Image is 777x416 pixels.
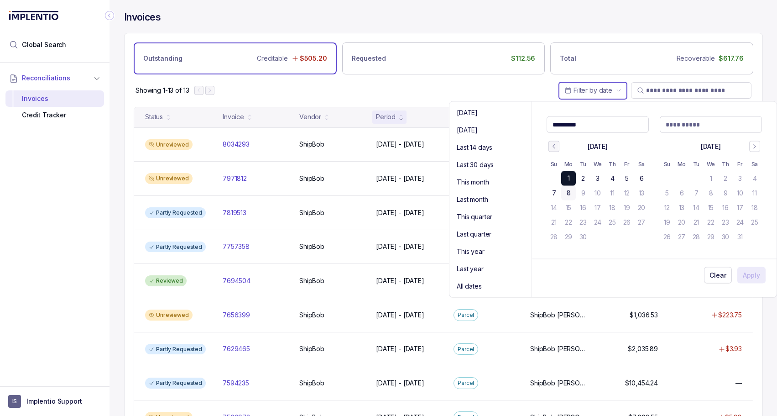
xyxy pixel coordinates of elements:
p: ShipBob [299,344,324,353]
p: This year [457,247,485,256]
p: ShipBob [299,174,324,183]
p: — [735,379,742,388]
button: 23 [718,215,733,230]
th: Monday [561,157,576,171]
p: 7694504 [223,276,250,285]
p: [DATE] [457,126,478,135]
li: Menu Item Selection Last 30 days [453,158,528,172]
p: Last 30 days [457,160,494,169]
span: Global Search [22,40,66,49]
button: 21 [547,215,561,230]
p: 7757358 [223,242,250,251]
button: 22 [704,215,718,230]
li: Menu Item Selection This month [453,175,528,190]
li: Menu Item Selection Today [453,105,528,120]
th: Friday [620,157,634,171]
p: ShipBob [299,208,324,217]
p: Requested [352,54,386,63]
button: 12 [660,200,674,215]
p: All dates [457,282,482,291]
p: $2,035.89 [628,344,658,353]
th: Monday [674,157,689,171]
p: This month [457,178,489,187]
th: Tuesday [576,157,590,171]
button: Date Range Picker [558,82,627,99]
p: Total [560,54,576,63]
li: Menu Item Selection Last year [453,262,528,276]
button: 29 [561,230,576,244]
p: This quarter [457,212,492,221]
div: Unreviewed [145,173,193,184]
button: 13 [674,200,689,215]
button: 18 [605,200,620,215]
button: 9 [718,186,733,200]
p: [DATE] [457,108,478,117]
p: [DATE] - [DATE] [376,344,424,353]
li: Menu Item Selection Yesterday [453,123,528,137]
button: 26 [620,215,634,230]
button: Go to next month [749,141,760,152]
p: ShipBob [299,379,324,388]
button: 24 [733,215,747,230]
div: Unreviewed [145,139,193,150]
p: ShipBob [299,140,324,149]
button: 1 [704,171,718,186]
button: 10 [590,186,605,200]
button: 4 [605,171,620,186]
button: 27 [634,215,649,230]
th: Sunday [547,157,561,171]
p: Last month [457,195,488,204]
button: 5 [660,186,674,200]
button: 18 [747,200,762,215]
p: [DATE] - [DATE] [376,242,424,251]
button: 21 [689,215,704,230]
th: Thursday [605,157,620,171]
p: Last 14 days [457,143,492,152]
button: 19 [620,200,634,215]
button: 30 [576,230,590,244]
p: [DATE] - [DATE] [376,311,424,320]
button: 22 [561,215,576,230]
div: Credit Tracker [13,107,97,123]
button: 29 [704,230,718,244]
div: Invoice [223,112,244,121]
div: Reconciliations [5,89,104,126]
li: Menu Item Selection All dates [453,279,528,294]
p: $3.93 [725,344,742,353]
p: ShipBob [PERSON_NAME][GEOGRAPHIC_DATA], ShipBob [GEOGRAPHIC_DATA][PERSON_NAME] [530,344,589,353]
p: [DATE] - [DATE] [376,379,424,388]
button: 25 [605,215,620,230]
div: Partly Requested [145,242,206,253]
div: [DATE] [588,142,608,151]
p: Creditable [257,54,288,63]
p: $505.20 [300,54,327,63]
button: 11 [747,186,762,200]
p: 7819513 [223,208,246,217]
button: 16 [576,200,590,215]
button: 14 [689,200,704,215]
button: 17 [590,200,605,215]
button: 5 [620,171,634,186]
div: Reviewed [145,275,187,286]
button: 9 [576,186,590,200]
button: 31 [733,230,747,244]
div: Partly Requested [145,207,206,218]
p: [DATE] - [DATE] [376,174,424,183]
p: ShipBob [299,242,324,251]
button: 6 [674,186,689,200]
button: 4 [747,171,762,186]
p: Parcel [458,379,474,388]
p: ShipBob [299,276,324,285]
button: 27 [674,230,689,244]
button: 15 [561,200,576,215]
th: Saturday [634,157,649,171]
button: 28 [689,230,704,244]
div: [DATE] [701,142,721,151]
th: Tuesday [689,157,704,171]
p: Clear [709,271,726,280]
div: Partly Requested [145,344,206,355]
button: 6 [634,171,649,186]
h4: Invoices [124,11,161,24]
div: Invoices [13,90,97,107]
p: 8034293 [223,140,250,149]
